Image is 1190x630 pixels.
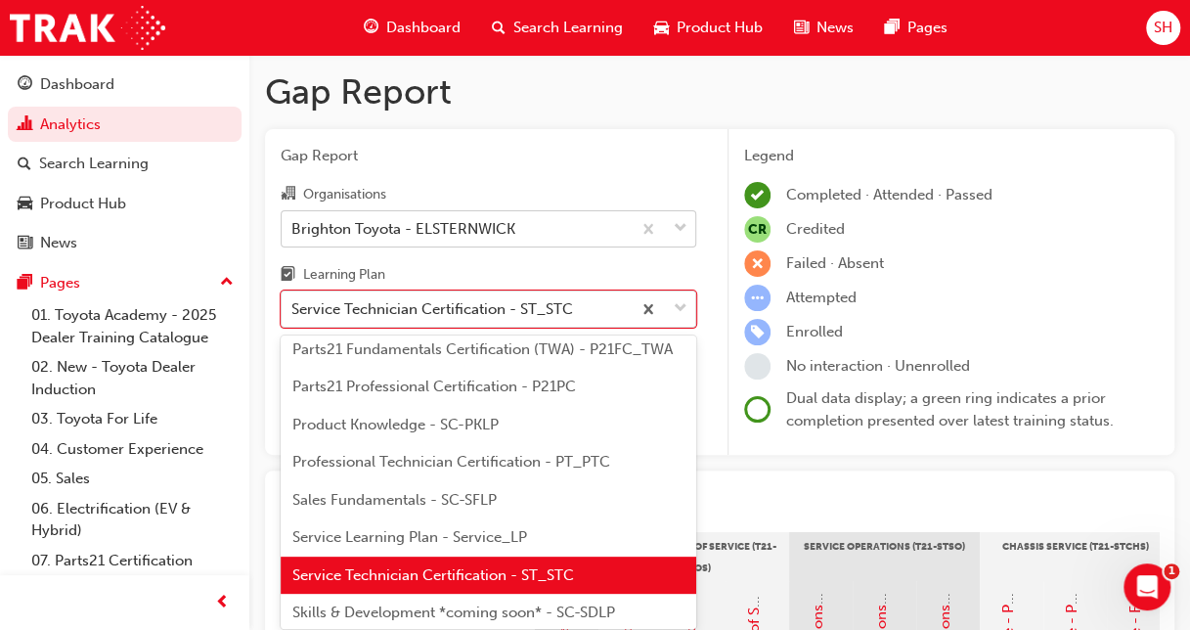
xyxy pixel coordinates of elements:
span: guage-icon [18,76,32,94]
span: news-icon [18,235,32,252]
a: 03. Toyota For Life [23,404,242,434]
span: down-icon [674,296,687,322]
span: learningplan-icon [281,267,295,285]
span: Parts21 Fundamentals Certification (TWA) - P21FC_TWA [292,340,673,358]
a: 01. Toyota Academy - 2025 Dealer Training Catalogue [23,300,242,352]
span: Failed · Absent [786,254,884,272]
span: down-icon [674,216,687,242]
iframe: Intercom live chat [1124,563,1170,610]
span: Gap Report [281,145,696,167]
span: search-icon [492,16,506,40]
a: pages-iconPages [869,8,963,48]
img: Trak [10,6,165,50]
span: Service Learning Plan - Service_LP [292,528,527,546]
span: learningRecordVerb_NONE-icon [744,353,771,380]
span: learningRecordVerb_FAIL-icon [744,250,771,277]
span: learningRecordVerb_ATTEMPT-icon [744,285,771,311]
span: SH [1154,17,1172,39]
span: Service Technician Certification - ST_STC [292,566,574,584]
a: car-iconProduct Hub [639,8,778,48]
span: Search Learning [513,17,623,39]
div: Service Operations (T21-STSO) [789,532,980,581]
span: Enrolled [786,323,843,340]
span: No interaction · Unenrolled [786,357,970,375]
span: guage-icon [364,16,378,40]
span: Skills & Development *coming soon* - SC-SDLP [292,604,615,621]
span: Credited [786,220,845,238]
span: Parts21 Professional Certification - P21PC [292,378,576,395]
a: Dashboard [8,67,242,103]
span: Pages [907,17,948,39]
span: prev-icon [215,591,230,615]
a: Product Hub [8,186,242,222]
span: Product Hub [677,17,763,39]
span: car-icon [18,196,32,213]
button: SH [1146,11,1180,45]
span: learningRecordVerb_COMPLETE-icon [744,182,771,208]
span: Dashboard [386,17,461,39]
div: Organisations [303,185,386,204]
a: news-iconNews [778,8,869,48]
a: search-iconSearch Learning [476,8,639,48]
span: Dual data display; a green ring indicates a prior completion presented over latest training status. [786,389,1114,429]
button: DashboardAnalyticsSearch LearningProduct HubNews [8,63,242,265]
div: Service Technician Certification - ST_STC [291,298,573,321]
div: Learning Plan [303,265,385,285]
div: Pages [40,272,80,294]
span: news-icon [794,16,809,40]
span: News [816,17,854,39]
a: 02. New - Toyota Dealer Induction [23,352,242,404]
a: Search Learning [8,146,242,182]
span: chart-icon [18,116,32,134]
button: Pages [8,265,242,301]
span: 1 [1164,563,1179,579]
span: pages-icon [18,275,32,292]
span: Product Knowledge - SC-PKLP [292,416,499,433]
span: car-icon [654,16,669,40]
h1: Gap Report [265,70,1174,113]
span: Attempted [786,289,857,306]
a: 05. Sales [23,464,242,494]
span: Professional Technician Certification - PT_PTC [292,453,610,471]
a: guage-iconDashboard [348,8,476,48]
div: Search Learning [39,153,149,175]
a: 07. Parts21 Certification [23,546,242,576]
a: 04. Customer Experience [23,434,242,465]
span: Sales Fundamentals - SC-SFLP [292,491,497,509]
div: Chassis Service (T21-STCHS) [980,532,1170,581]
a: News [8,225,242,261]
div: Brighton Toyota - ELSTERNWICK [291,217,515,240]
span: learningRecordVerb_ENROLL-icon [744,319,771,345]
span: search-icon [18,156,31,173]
span: null-icon [744,216,771,243]
span: pages-icon [885,16,900,40]
div: Legend [744,145,1159,167]
div: Dashboard [40,73,114,96]
div: Product Hub [40,193,126,215]
span: Completed · Attended · Passed [786,186,992,203]
span: organisation-icon [281,186,295,203]
span: up-icon [220,270,234,295]
a: 06. Electrification (EV & Hybrid) [23,494,242,546]
a: Analytics [8,107,242,143]
div: News [40,232,77,254]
